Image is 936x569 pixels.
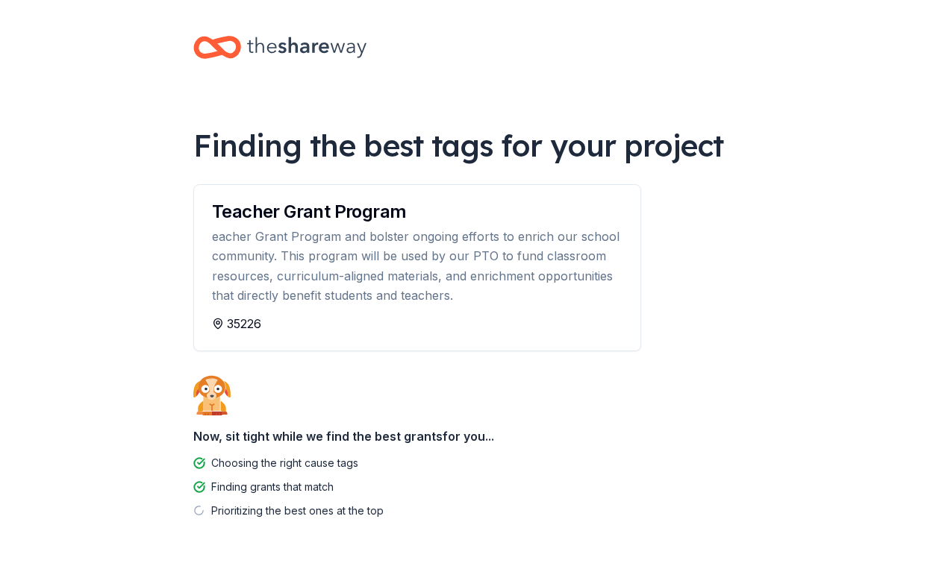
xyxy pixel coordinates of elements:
div: Finding the best tags for your project [193,125,743,166]
div: Finding grants that match [211,478,334,496]
div: Choosing the right cause tags [211,454,358,472]
img: Dog waiting patiently [193,375,231,415]
div: Teacher Grant Program [212,203,623,221]
div: 35226 [212,315,623,333]
div: Prioritizing the best ones at the top [211,502,384,520]
div: eacher Grant Program and bolster ongoing efforts to enrich our school community. This program wil... [212,227,623,306]
div: Now, sit tight while we find the best grants for you... [193,421,743,451]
